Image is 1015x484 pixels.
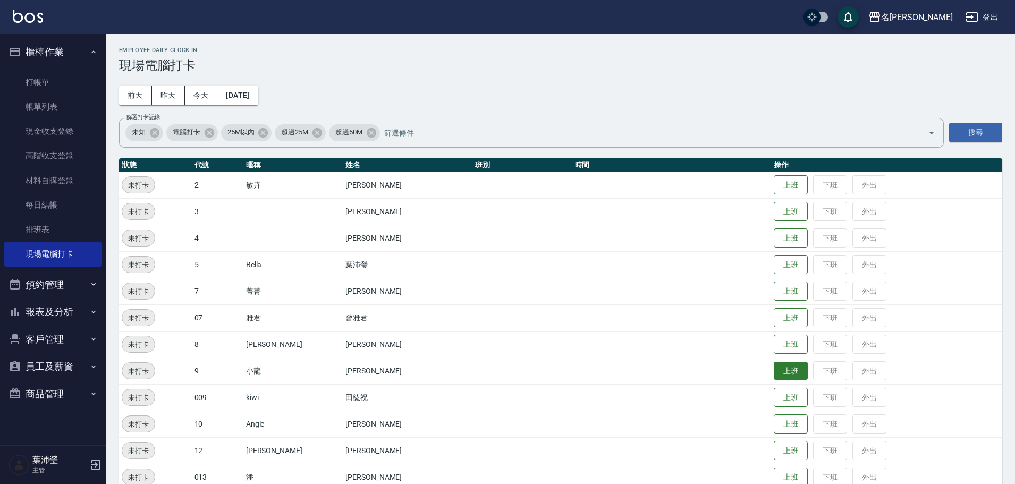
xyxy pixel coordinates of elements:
[192,331,243,358] td: 8
[4,298,102,326] button: 報表及分析
[122,445,155,456] span: 未打卡
[122,419,155,430] span: 未打卡
[243,358,343,384] td: 小龍
[343,225,472,251] td: [PERSON_NAME]
[4,326,102,353] button: 客戶管理
[152,86,185,105] button: 昨天
[122,392,155,403] span: 未打卡
[122,366,155,377] span: 未打卡
[4,38,102,66] button: 櫃檯作業
[217,86,258,105] button: [DATE]
[774,175,808,195] button: 上班
[122,180,155,191] span: 未打卡
[4,242,102,266] a: 現場電腦打卡
[192,358,243,384] td: 9
[192,172,243,198] td: 2
[192,278,243,304] td: 7
[192,384,243,411] td: 009
[771,158,1002,172] th: 操作
[243,304,343,331] td: 雅君
[192,158,243,172] th: 代號
[343,331,472,358] td: [PERSON_NAME]
[9,454,30,475] img: Person
[192,437,243,464] td: 12
[4,380,102,408] button: 商品管理
[122,472,155,483] span: 未打卡
[329,127,369,138] span: 超過50M
[32,465,87,475] p: 主管
[122,233,155,244] span: 未打卡
[119,158,192,172] th: 狀態
[961,7,1002,27] button: 登出
[243,251,343,278] td: Bella
[166,127,207,138] span: 電腦打卡
[343,304,472,331] td: 曾雅君
[923,124,940,141] button: Open
[382,123,909,142] input: 篩選條件
[774,282,808,301] button: 上班
[774,362,808,380] button: 上班
[4,143,102,168] a: 高階收支登錄
[4,95,102,119] a: 帳單列表
[122,286,155,297] span: 未打卡
[122,339,155,350] span: 未打卡
[4,271,102,299] button: 預約管理
[243,331,343,358] td: [PERSON_NAME]
[243,158,343,172] th: 暱稱
[774,202,808,222] button: 上班
[119,86,152,105] button: 前天
[4,168,102,193] a: 材料自購登錄
[343,158,472,172] th: 姓名
[125,127,152,138] span: 未知
[774,441,808,461] button: 上班
[774,414,808,434] button: 上班
[243,278,343,304] td: 菁菁
[119,47,1002,54] h2: Employee Daily Clock In
[949,123,1002,142] button: 搜尋
[774,255,808,275] button: 上班
[126,113,160,121] label: 篩選打卡記錄
[192,225,243,251] td: 4
[4,217,102,242] a: 排班表
[343,198,472,225] td: [PERSON_NAME]
[774,308,808,328] button: 上班
[343,411,472,437] td: [PERSON_NAME]
[122,312,155,324] span: 未打卡
[4,193,102,217] a: 每日結帳
[185,86,218,105] button: 今天
[4,353,102,380] button: 員工及薪資
[192,251,243,278] td: 5
[4,119,102,143] a: 現金收支登錄
[343,384,472,411] td: 田紘祝
[472,158,572,172] th: 班別
[243,437,343,464] td: [PERSON_NAME]
[881,11,953,24] div: 名[PERSON_NAME]
[4,70,102,95] a: 打帳單
[774,388,808,407] button: 上班
[343,251,472,278] td: 葉沛瑩
[192,411,243,437] td: 10
[192,304,243,331] td: 07
[119,58,1002,73] h3: 現場電腦打卡
[275,124,326,141] div: 超過25M
[32,455,87,465] h5: 葉沛瑩
[166,124,218,141] div: 電腦打卡
[192,198,243,225] td: 3
[343,358,472,384] td: [PERSON_NAME]
[329,124,380,141] div: 超過50M
[125,124,163,141] div: 未知
[243,172,343,198] td: 敏卉
[343,437,472,464] td: [PERSON_NAME]
[838,6,859,28] button: save
[243,411,343,437] td: Angle
[343,172,472,198] td: [PERSON_NAME]
[774,335,808,354] button: 上班
[275,127,315,138] span: 超過25M
[221,124,272,141] div: 25M以內
[343,278,472,304] td: [PERSON_NAME]
[243,384,343,411] td: kiwi
[221,127,261,138] span: 25M以內
[122,259,155,270] span: 未打卡
[774,228,808,248] button: 上班
[572,158,772,172] th: 時間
